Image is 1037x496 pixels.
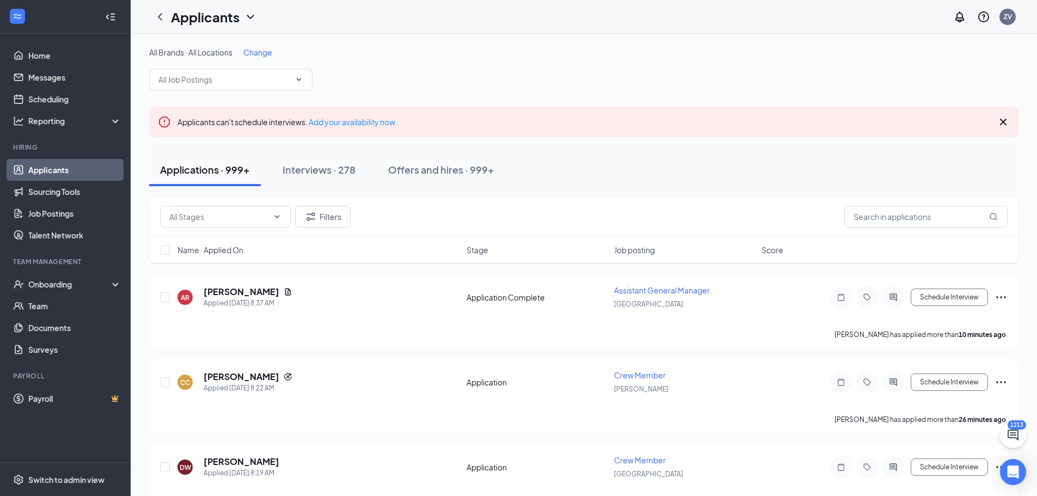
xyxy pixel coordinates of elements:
[834,463,848,471] svg: Note
[834,378,848,387] svg: Note
[28,115,122,126] div: Reporting
[28,45,121,66] a: Home
[28,295,121,317] a: Team
[105,11,116,22] svg: Collapse
[204,298,292,309] div: Applied [DATE] 8:37 AM
[13,143,119,152] div: Hiring
[614,385,668,393] span: [PERSON_NAME]
[149,47,232,57] span: All Brands · All Locations
[1004,12,1012,21] div: ZV
[911,458,988,476] button: Schedule Interview
[1007,428,1020,442] svg: ChatActive
[388,163,494,176] div: Offers and hires · 999+
[13,279,24,290] svg: UserCheck
[959,330,1006,339] b: 10 minutes ago
[614,285,710,295] span: Assistant General Manager
[887,293,900,302] svg: ActiveChat
[204,371,279,383] h5: [PERSON_NAME]
[284,287,292,296] svg: Document
[995,291,1008,304] svg: Ellipses
[28,159,121,181] a: Applicants
[28,181,121,203] a: Sourcing Tools
[614,244,655,255] span: Job posting
[244,10,257,23] svg: ChevronDown
[180,378,190,387] div: CC
[177,244,243,255] span: Name · Applied On
[13,474,24,485] svg: Settings
[154,10,167,23] svg: ChevronLeft
[283,163,355,176] div: Interviews · 278
[911,373,988,391] button: Schedule Interview
[997,115,1010,128] svg: Cross
[467,377,608,388] div: Application
[181,293,189,302] div: AR
[977,10,990,23] svg: QuestionInfo
[12,11,23,22] svg: WorkstreamLogo
[13,371,119,381] div: Payroll
[467,244,488,255] span: Stage
[953,10,966,23] svg: Notifications
[911,289,988,306] button: Schedule Interview
[614,370,666,380] span: Crew Member
[294,75,303,84] svg: ChevronDown
[171,8,240,26] h1: Applicants
[204,456,279,468] h5: [PERSON_NAME]
[28,203,121,224] a: Job Postings
[304,210,317,223] svg: Filter
[284,372,292,381] svg: Reapply
[861,293,874,302] svg: Tag
[614,300,683,308] span: [GEOGRAPHIC_DATA]
[158,115,171,128] svg: Error
[1000,422,1026,448] button: ChatActive
[160,163,250,176] div: Applications · 999+
[834,293,848,302] svg: Note
[844,206,1008,228] input: Search in applications
[204,383,292,394] div: Applied [DATE] 8:22 AM
[467,462,608,473] div: Application
[273,212,281,221] svg: ChevronDown
[861,378,874,387] svg: Tag
[834,330,1008,339] p: [PERSON_NAME] has applied more than .
[614,470,683,478] span: [GEOGRAPHIC_DATA]
[28,388,121,409] a: PayrollCrown
[995,461,1008,474] svg: Ellipses
[180,463,191,472] div: DW
[28,339,121,360] a: Surveys
[28,66,121,88] a: Messages
[158,74,290,85] input: All Job Postings
[28,88,121,110] a: Scheduling
[28,224,121,246] a: Talent Network
[887,378,900,387] svg: ActiveChat
[1000,459,1026,485] div: Open Intercom Messenger
[177,117,395,127] span: Applicants can't schedule interviews.
[28,279,112,290] div: Onboarding
[959,415,1006,424] b: 26 minutes ago
[309,117,395,127] a: Add your availability now
[204,468,279,479] div: Applied [DATE] 8:19 AM
[13,257,119,266] div: Team Management
[169,211,268,223] input: All Stages
[762,244,783,255] span: Score
[204,286,279,298] h5: [PERSON_NAME]
[989,212,998,221] svg: MagnifyingGlass
[887,463,900,471] svg: ActiveChat
[243,47,272,57] span: Change
[28,474,105,485] div: Switch to admin view
[13,115,24,126] svg: Analysis
[614,455,666,465] span: Crew Member
[467,292,608,303] div: Application Complete
[834,415,1008,424] p: [PERSON_NAME] has applied more than .
[28,317,121,339] a: Documents
[295,206,351,228] button: Filter Filters
[995,376,1008,389] svg: Ellipses
[861,463,874,471] svg: Tag
[1008,420,1026,430] div: 1213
